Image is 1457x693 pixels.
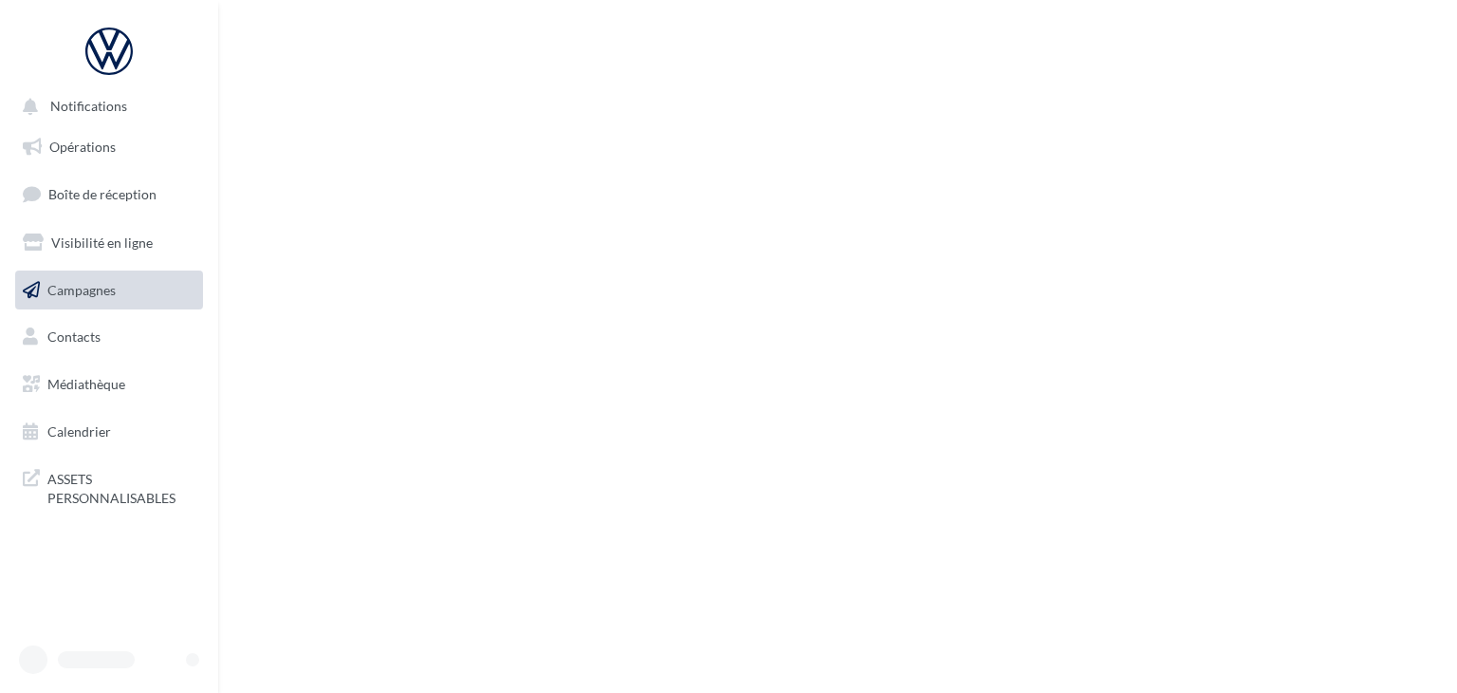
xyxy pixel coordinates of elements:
span: Visibilité en ligne [51,234,153,251]
a: Boîte de réception [11,174,207,215]
span: Campagnes [47,281,116,297]
a: ASSETS PERSONNALISABLES [11,459,207,515]
span: Contacts [47,328,101,345]
a: Médiathèque [11,365,207,404]
a: Visibilité en ligne [11,223,207,263]
span: Opérations [49,139,116,155]
a: Opérations [11,127,207,167]
a: Calendrier [11,412,207,452]
span: Calendrier [47,423,111,440]
span: Boîte de réception [48,186,157,202]
a: Campagnes [11,271,207,310]
a: Contacts [11,317,207,357]
span: ASSETS PERSONNALISABLES [47,466,195,507]
span: Notifications [50,99,127,115]
span: Médiathèque [47,376,125,392]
